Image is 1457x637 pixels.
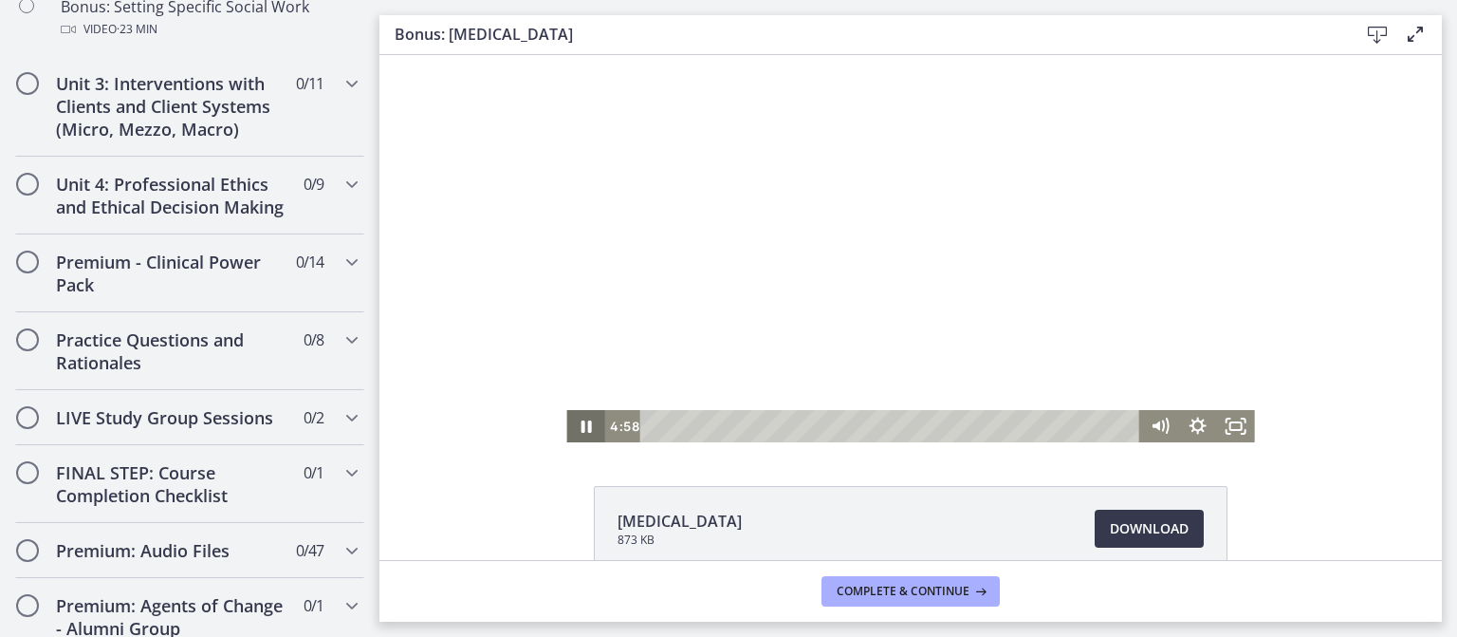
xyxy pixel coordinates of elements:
[1110,517,1189,540] span: Download
[395,23,1328,46] h3: Bonus: [MEDICAL_DATA]
[618,510,742,533] span: [MEDICAL_DATA]
[296,539,323,562] span: 0 / 47
[117,18,157,41] span: · 23 min
[618,533,742,548] span: 873 KB
[296,251,323,273] span: 0 / 14
[304,328,323,351] span: 0 / 8
[296,72,323,95] span: 0 / 11
[304,461,323,484] span: 0 / 1
[304,173,323,196] span: 0 / 9
[379,55,1442,442] iframe: Video Lesson
[821,576,1000,607] button: Complete & continue
[800,355,838,387] button: Show settings menu
[56,406,287,429] h2: LIVE Study Group Sessions
[56,72,287,141] h2: Unit 3: Interventions with Clients and Client Systems (Micro, Mezzo, Macro)
[56,328,287,374] h2: Practice Questions and Rationales
[56,251,287,296] h2: Premium - Clinical Power Pack
[56,539,287,562] h2: Premium: Audio Files
[304,406,323,429] span: 0 / 2
[56,461,287,507] h2: FINAL STEP: Course Completion Checklist
[304,594,323,617] span: 0 / 1
[61,18,357,41] div: Video
[838,355,876,387] button: Fullscreen
[762,355,800,387] button: Mute
[56,173,287,218] h2: Unit 4: Professional Ethics and Ethical Decision Making
[837,584,969,599] span: Complete & continue
[1095,510,1204,548] a: Download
